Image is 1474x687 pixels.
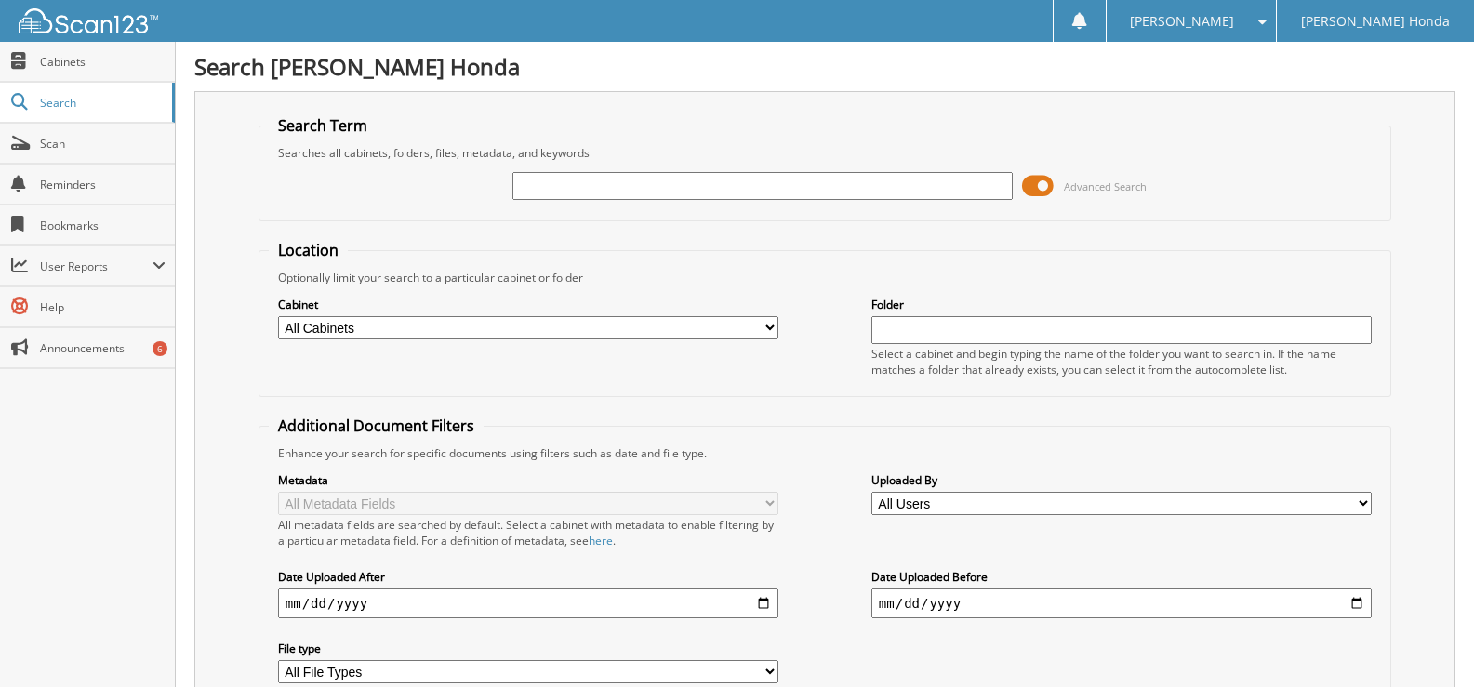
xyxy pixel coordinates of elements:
label: Uploaded By [871,472,1372,488]
legend: Location [269,240,348,260]
div: Enhance your search for specific documents using filters such as date and file type. [269,445,1381,461]
div: All metadata fields are searched by default. Select a cabinet with metadata to enable filtering b... [278,517,778,548]
div: 6 [153,341,167,356]
label: Date Uploaded Before [871,569,1372,585]
h1: Search [PERSON_NAME] Honda [194,51,1455,82]
div: Searches all cabinets, folders, files, metadata, and keywords [269,145,1381,161]
span: Scan [40,136,166,152]
input: end [871,588,1372,618]
label: Cabinet [278,297,778,312]
input: start [278,588,778,618]
legend: Search Term [269,115,377,136]
span: Advanced Search [1064,179,1147,193]
label: Metadata [278,472,778,488]
a: here [589,533,613,548]
label: File type [278,641,778,656]
label: Date Uploaded After [278,569,778,585]
span: Bookmarks [40,218,166,233]
label: Folder [871,297,1372,312]
div: Optionally limit your search to a particular cabinet or folder [269,270,1381,285]
span: [PERSON_NAME] [1130,16,1234,27]
iframe: Chat Widget [1381,598,1474,687]
span: [PERSON_NAME] Honda [1301,16,1450,27]
span: Reminders [40,177,166,192]
span: Announcements [40,340,166,356]
span: Help [40,299,166,315]
span: Search [40,95,163,111]
div: Select a cabinet and begin typing the name of the folder you want to search in. If the name match... [871,346,1372,377]
img: scan123-logo-white.svg [19,8,158,33]
span: User Reports [40,258,153,274]
legend: Additional Document Filters [269,416,484,436]
span: Cabinets [40,54,166,70]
